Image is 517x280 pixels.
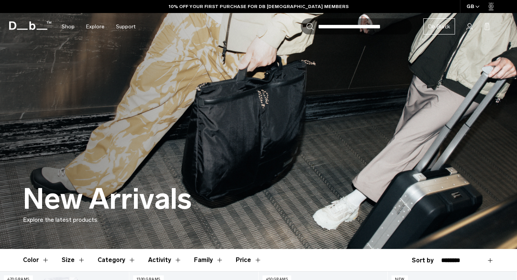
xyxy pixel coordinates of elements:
[194,249,223,271] button: Toggle Filter
[98,249,136,271] button: Toggle Filter
[423,18,455,34] a: Db Black
[62,249,85,271] button: Toggle Filter
[86,13,104,40] a: Explore
[56,13,141,40] nav: Main Navigation
[23,183,192,215] h1: New Arrivals
[148,249,182,271] button: Toggle Filter
[169,3,349,10] a: 10% OFF YOUR FIRST PURCHASE FOR DB [DEMOGRAPHIC_DATA] MEMBERS
[23,215,494,224] p: Explore the latest products.
[236,249,262,271] button: Toggle Price
[23,249,49,271] button: Toggle Filter
[116,13,135,40] a: Support
[62,13,75,40] a: Shop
